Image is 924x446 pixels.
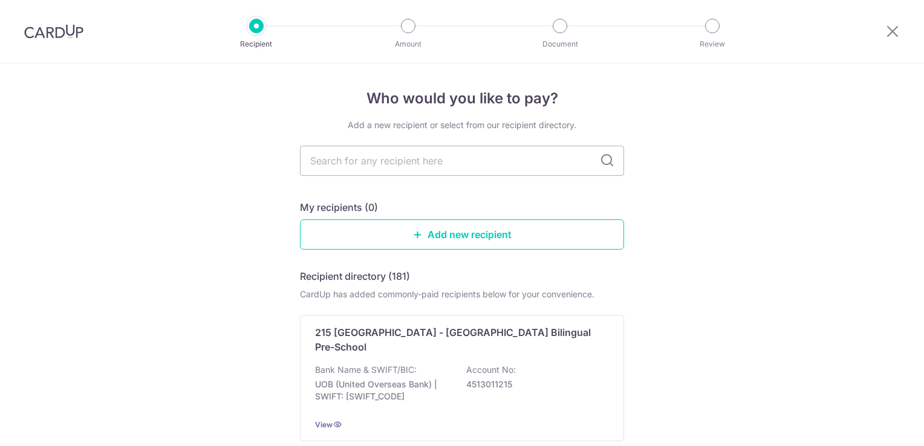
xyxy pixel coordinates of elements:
img: CardUp [24,24,83,39]
p: Bank Name & SWIFT/BIC: [315,364,417,376]
input: Search for any recipient here [300,146,624,176]
h4: Who would you like to pay? [300,88,624,109]
p: 215 [GEOGRAPHIC_DATA] - [GEOGRAPHIC_DATA] Bilingual Pre-School [315,325,594,354]
p: Review [668,38,757,50]
p: Document [515,38,605,50]
p: UOB (United Overseas Bank) | SWIFT: [SWIFT_CODE] [315,378,451,402]
iframe: Opens a widget where you can find more information [847,410,912,440]
h5: My recipients (0) [300,200,378,215]
div: CardUp has added commonly-paid recipients below for your convenience. [300,288,624,300]
div: Add a new recipient or select from our recipient directory. [300,119,624,131]
p: Recipient [212,38,301,50]
h5: Recipient directory (181) [300,269,410,283]
p: 4513011215 [466,378,602,390]
p: Amount [363,38,453,50]
a: View [315,420,333,429]
a: Add new recipient [300,219,624,250]
p: Account No: [466,364,516,376]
